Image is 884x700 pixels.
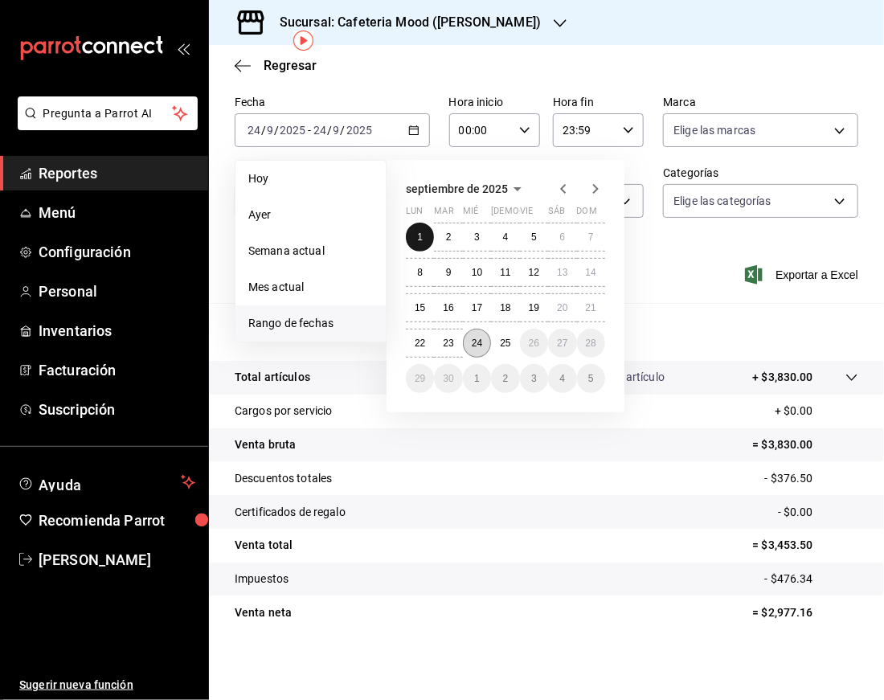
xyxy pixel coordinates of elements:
p: Venta total [235,537,293,554]
button: 20 de septiembre de 2025 [548,293,576,322]
abbr: 4 de septiembre de 2025 [503,231,509,243]
p: Descuentos totales [235,470,332,487]
button: open_drawer_menu [177,42,190,55]
p: = $3,453.50 [753,537,858,554]
h3: Sucursal: Cafeteria Mood ([PERSON_NAME]) [267,13,541,32]
abbr: 15 de septiembre de 2025 [415,302,425,313]
span: Ayer [248,207,373,223]
span: Ayuda [39,473,174,492]
button: 7 de septiembre de 2025 [577,223,605,252]
button: 24 de septiembre de 2025 [463,329,491,358]
span: Menú [39,202,195,223]
abbr: 10 de septiembre de 2025 [472,267,482,278]
abbr: 12 de septiembre de 2025 [529,267,539,278]
input: -- [313,124,327,137]
abbr: lunes [406,206,423,223]
input: -- [266,124,274,137]
button: 3 de septiembre de 2025 [463,223,491,252]
abbr: sábado [548,206,565,223]
abbr: 13 de septiembre de 2025 [557,267,567,278]
button: 21 de septiembre de 2025 [577,293,605,322]
span: Pregunta a Parrot AI [43,105,173,122]
button: Pregunta a Parrot AI [18,96,198,130]
span: septiembre de 2025 [406,182,508,195]
abbr: 11 de septiembre de 2025 [500,267,510,278]
button: 22 de septiembre de 2025 [406,329,434,358]
button: 28 de septiembre de 2025 [577,329,605,358]
button: 16 de septiembre de 2025 [434,293,462,322]
button: 26 de septiembre de 2025 [520,329,548,358]
button: 17 de septiembre de 2025 [463,293,491,322]
p: Total artículos [235,369,310,386]
abbr: 5 de septiembre de 2025 [531,231,537,243]
button: 18 de septiembre de 2025 [491,293,519,322]
button: 11 de septiembre de 2025 [491,258,519,287]
button: 4 de septiembre de 2025 [491,223,519,252]
span: Reportes [39,162,195,184]
abbr: 7 de septiembre de 2025 [588,231,594,243]
label: Hora fin [553,97,644,108]
span: Suscripción [39,399,195,420]
span: Facturación [39,359,195,381]
abbr: 14 de septiembre de 2025 [586,267,596,278]
span: [PERSON_NAME] [39,549,195,571]
input: -- [333,124,341,137]
button: 2 de octubre de 2025 [491,364,519,393]
abbr: 8 de septiembre de 2025 [417,267,423,278]
span: Rango de fechas [248,315,373,332]
button: 10 de septiembre de 2025 [463,258,491,287]
span: Semana actual [248,243,373,260]
label: Fecha [235,97,430,108]
span: - [308,124,311,137]
abbr: 6 de septiembre de 2025 [559,231,565,243]
p: = $2,977.16 [753,604,858,621]
button: 25 de septiembre de 2025 [491,329,519,358]
span: / [274,124,279,137]
span: Sugerir nueva función [19,677,195,694]
abbr: 9 de septiembre de 2025 [446,267,452,278]
button: 29 de septiembre de 2025 [406,364,434,393]
button: 1 de septiembre de 2025 [406,223,434,252]
button: 15 de septiembre de 2025 [406,293,434,322]
p: Certificados de regalo [235,504,346,521]
abbr: 30 de septiembre de 2025 [443,373,453,384]
p: Venta neta [235,604,292,621]
abbr: 4 de octubre de 2025 [559,373,565,384]
button: 8 de septiembre de 2025 [406,258,434,287]
abbr: domingo [577,206,597,223]
abbr: 21 de septiembre de 2025 [586,302,596,313]
span: Regresar [264,58,317,73]
abbr: 2 de septiembre de 2025 [446,231,452,243]
p: Impuestos [235,571,289,587]
button: 6 de septiembre de 2025 [548,223,576,252]
abbr: 20 de septiembre de 2025 [557,302,567,313]
abbr: 25 de septiembre de 2025 [500,338,510,349]
abbr: 1 de septiembre de 2025 [417,231,423,243]
span: Inventarios [39,320,195,342]
button: 1 de octubre de 2025 [463,364,491,393]
p: + $0.00 [775,403,858,420]
p: - $0.00 [778,504,858,521]
abbr: 19 de septiembre de 2025 [529,302,539,313]
p: = $3,830.00 [753,436,858,453]
span: Configuración [39,241,195,263]
button: 3 de octubre de 2025 [520,364,548,393]
abbr: 23 de septiembre de 2025 [443,338,453,349]
abbr: 5 de octubre de 2025 [588,373,594,384]
span: / [261,124,266,137]
p: - $376.50 [765,470,858,487]
button: 14 de septiembre de 2025 [577,258,605,287]
p: Venta bruta [235,436,296,453]
p: Cargos por servicio [235,403,333,420]
span: Recomienda Parrot [39,510,195,531]
button: 23 de septiembre de 2025 [434,329,462,358]
abbr: 29 de septiembre de 2025 [415,373,425,384]
input: ---- [346,124,373,137]
abbr: viernes [520,206,533,223]
abbr: 24 de septiembre de 2025 [472,338,482,349]
button: 27 de septiembre de 2025 [548,329,576,358]
abbr: 3 de septiembre de 2025 [474,231,480,243]
span: Hoy [248,170,373,187]
abbr: 1 de octubre de 2025 [474,373,480,384]
input: -- [247,124,261,137]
